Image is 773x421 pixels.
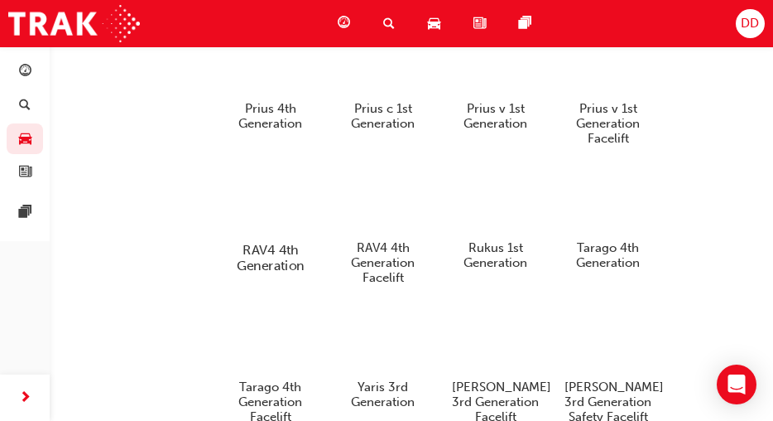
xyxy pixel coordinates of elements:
[19,132,31,147] span: car-icon
[519,13,531,34] span: pages-icon
[19,166,31,181] span: news-icon
[452,101,539,131] h5: Prius v 1st Generation
[383,13,395,34] span: search-icon
[334,305,433,416] a: Yaris 3rd Generation
[334,27,433,138] a: Prius c 1st Generation
[452,240,539,270] h5: Rukus 1st Generation
[338,13,350,34] span: guage-icon
[559,166,658,277] a: Tarago 4th Generation
[224,242,316,273] h5: RAV4 4th Generation
[559,27,658,152] a: Prius v 1st Generation Facelift
[227,101,314,131] h5: Prius 4th Generation
[339,240,426,285] h5: RAV4 4th Generation Facelift
[221,27,320,138] a: Prius 4th Generation
[19,388,31,409] span: next-icon
[8,5,140,42] img: Trak
[19,99,31,114] span: search-icon
[415,7,460,41] a: car-icon
[221,166,320,277] a: RAV4 4th Generation
[717,365,756,404] div: Open Intercom Messenger
[370,7,415,41] a: search-icon
[446,27,545,138] a: Prius v 1st Generation
[564,240,651,270] h5: Tarago 4th Generation
[460,7,506,41] a: news-icon
[564,101,651,146] h5: Prius v 1st Generation Facelift
[473,13,486,34] span: news-icon
[736,9,765,38] button: DD
[19,206,31,220] span: pages-icon
[19,65,31,80] span: guage-icon
[339,101,426,131] h5: Prius c 1st Generation
[339,380,426,409] h5: Yaris 3rd Generation
[428,13,440,34] span: car-icon
[334,166,433,292] a: RAV4 4th Generation Facelift
[446,166,545,277] a: Rukus 1st Generation
[741,14,759,33] span: DD
[506,7,551,41] a: pages-icon
[324,7,370,41] a: guage-icon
